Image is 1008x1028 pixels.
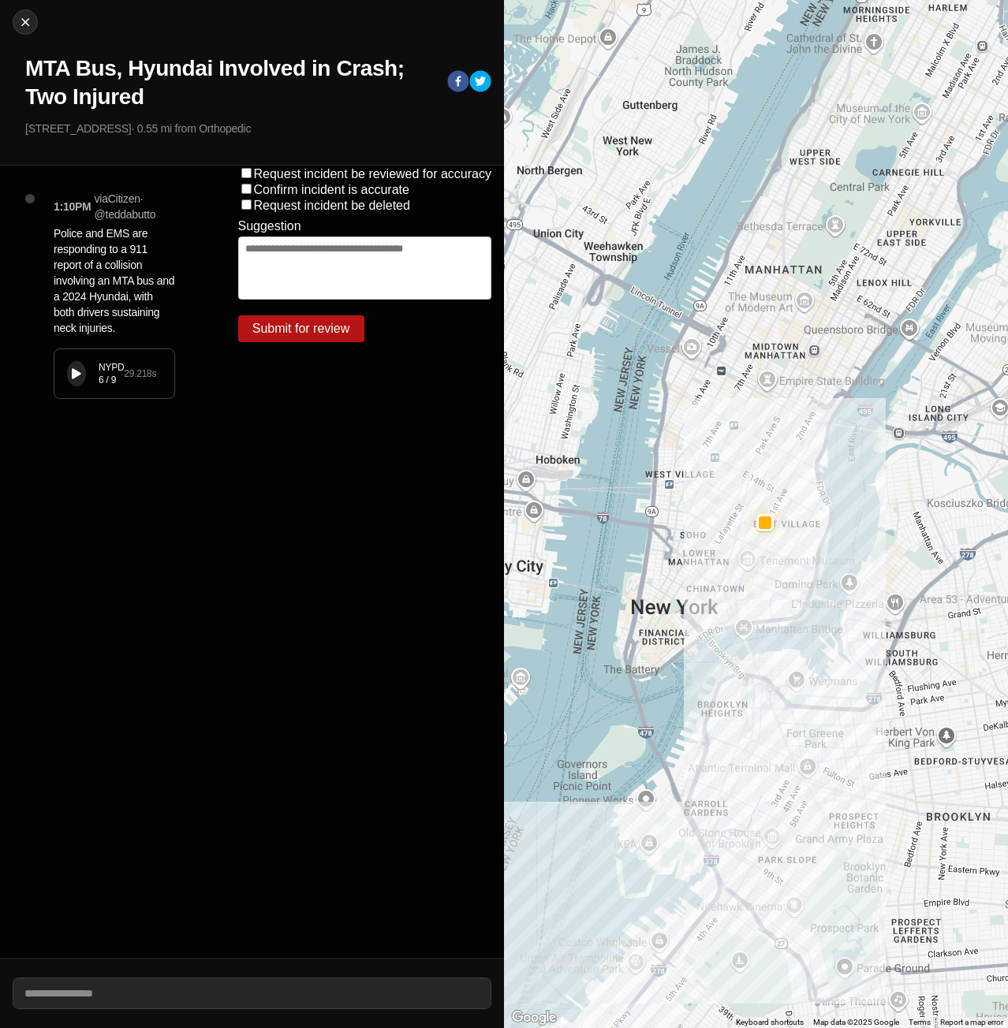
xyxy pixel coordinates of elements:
[54,199,91,214] p: 1:10PM
[254,183,409,196] label: Confirm incident is accurate
[254,199,410,212] label: Request incident be deleted
[508,1008,560,1028] a: Open this area in Google Maps (opens a new window)
[54,225,175,336] p: Police and EMS are responding to a 911 report of a collision involving an MTA bus and a 2024 Hyun...
[124,367,156,380] div: 29.218 s
[736,1017,804,1028] button: Keyboard shortcuts
[17,14,33,30] img: cancel
[469,70,491,95] button: twitter
[940,1018,1003,1026] a: Report a map error
[95,191,175,222] p: via Citizen · @ teddabutto
[25,121,491,136] p: [STREET_ADDRESS] · 0.55 mi from Orthopedic
[25,54,435,111] h1: MTA Bus, Hyundai Involved in Crash; Two Injured
[238,315,364,342] button: Submit for review
[99,361,124,386] div: NYPD 6 / 9
[238,219,301,233] label: Suggestion
[813,1018,899,1026] span: Map data ©2025 Google
[909,1018,931,1026] a: Terms (opens in new tab)
[254,167,492,181] label: Request incident be reviewed for accuracy
[13,9,38,35] button: cancel
[447,70,469,95] button: facebook
[508,1008,560,1028] img: Google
